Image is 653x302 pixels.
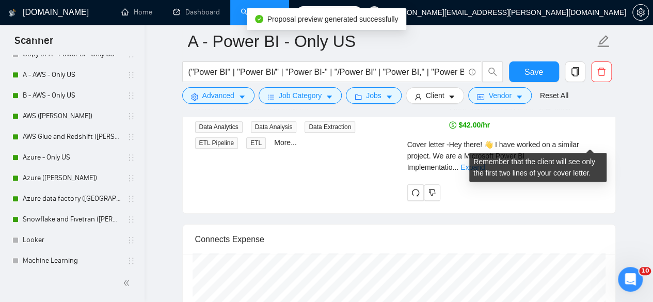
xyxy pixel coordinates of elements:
input: Scanner name... [188,28,595,54]
button: copy [565,61,585,82]
button: idcardVendorcaret-down [468,87,531,104]
div: Connects Expense [195,225,603,254]
span: ... [452,163,458,171]
a: Machine Learning [23,250,121,271]
span: idcard [477,93,484,101]
span: Jobs [366,90,381,101]
a: setting [632,8,649,17]
button: folderJobscaret-down [346,87,402,104]
span: double-left [123,278,133,288]
span: Proposal preview generated successfully [267,15,399,23]
a: Azure - Only US [23,147,121,168]
button: delete [591,61,612,82]
span: 838 [346,7,358,18]
span: holder [127,71,135,79]
span: Job Category [279,90,322,101]
div: Remember that the client will see only the first two lines of your cover letter. [407,139,603,173]
span: search [483,67,502,76]
span: holder [127,91,135,100]
span: Cover letter - Hey there! 👋 I have worked on a similar project. We are a Microsoft Power BI Imple... [407,140,579,171]
span: holder [127,153,135,162]
button: setting [632,4,649,21]
span: Vendor [488,90,511,101]
span: holder [127,236,135,244]
span: caret-down [326,93,333,101]
span: holder [127,195,135,203]
a: A - AWS - Only US [23,65,121,85]
a: Azure data factory ([GEOGRAPHIC_DATA]) [23,188,121,209]
span: ETL Pipeline [195,137,238,149]
button: userClientcaret-down [406,87,465,104]
span: redo [408,188,423,197]
span: Advanced [202,90,234,101]
iframe: Intercom live chat [618,267,643,292]
span: dislike [428,188,436,197]
button: redo [407,184,424,201]
a: Looker [23,230,121,250]
a: Azure ([PERSON_NAME]) [23,168,121,188]
span: Data Analytics [195,121,243,133]
span: bars [267,93,275,101]
span: Scanner [6,33,61,55]
span: ETL [246,137,266,149]
span: setting [191,93,198,101]
span: holder [127,112,135,120]
span: user [415,93,422,101]
a: dashboardDashboard [173,8,220,17]
span: Data Analysis [251,121,297,133]
span: edit [597,35,610,48]
span: copy [565,67,585,76]
button: settingAdvancedcaret-down [182,87,254,104]
a: homeHome [121,8,152,17]
span: caret-down [516,93,523,101]
a: searchScanner [241,8,279,17]
a: Reset All [540,90,568,101]
a: Expand [460,163,485,171]
button: dislike [424,184,440,201]
span: delete [592,67,611,76]
a: AWS ([PERSON_NAME]) [23,106,121,126]
span: Save [524,66,543,78]
span: holder [127,257,135,265]
span: Data Extraction [305,121,355,133]
span: holder [127,174,135,182]
a: More... [274,138,297,147]
input: Search Freelance Jobs... [188,66,464,78]
a: AWS Glue and Redshift ([PERSON_NAME]) [23,126,121,147]
span: caret-down [448,93,455,101]
span: caret-down [386,93,393,101]
button: search [482,61,503,82]
span: holder [127,215,135,224]
span: caret-down [238,93,246,101]
span: folder [355,93,362,101]
button: Save [509,61,559,82]
button: barsJob Categorycaret-down [259,87,342,104]
span: info-circle [469,69,475,75]
span: check-circle [255,15,263,23]
span: $42.00/hr [449,121,490,129]
span: Client [426,90,444,101]
img: logo [9,5,16,21]
span: Connects: [313,7,344,18]
a: Snowflake and Fivetran ([PERSON_NAME]) [23,209,121,230]
a: B - AWS - Only US [23,85,121,106]
span: 10 [639,267,651,275]
span: holder [127,133,135,141]
span: dollar [449,121,456,129]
